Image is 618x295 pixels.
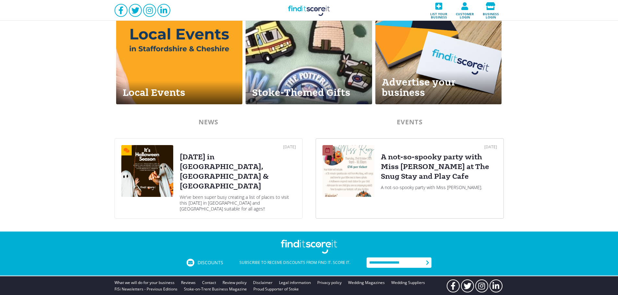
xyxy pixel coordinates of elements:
[253,279,273,286] a: Disclaimer
[480,10,502,19] span: Business login
[428,10,450,19] span: List your business
[381,185,497,190] div: A not-so-spooky party with Miss [PERSON_NAME].
[317,279,342,286] a: Privacy policy
[198,260,223,265] span: Discounts
[202,279,216,286] a: Contact
[115,286,177,292] a: FiSi Newsletters - Previous Editions
[180,152,296,191] div: [DATE] in [GEOGRAPHIC_DATA], [GEOGRAPHIC_DATA] & [GEOGRAPHIC_DATA]
[253,286,299,292] a: Proud Supporter of Stoke
[115,119,303,125] div: NEWS
[181,279,196,286] a: Reviews
[478,0,504,21] a: Business login
[223,279,247,286] a: Review policy
[426,0,452,21] a: List your business
[316,119,504,125] div: EVENTS
[115,138,303,219] a: [DATE][DATE] in [GEOGRAPHIC_DATA], [GEOGRAPHIC_DATA] & [GEOGRAPHIC_DATA]We’ve been super busy cre...
[452,0,478,21] a: Customer login
[381,145,497,149] div: [DATE]
[184,286,247,292] a: Stoke-on-Trent Business Magazine
[381,152,497,181] div: A not-so-spooky party with Miss [PERSON_NAME] at The Snug Stay and Play Cafe
[180,145,296,149] div: [DATE]
[180,194,296,212] div: We’ve been super busy creating a list of places to visit this [DATE] in [GEOGRAPHIC_DATA] and [GE...
[115,279,175,286] a: What we will do for your business
[391,279,425,286] a: Wedding Suppliers
[223,259,367,267] div: Subscribe to receive discounts from Find it. Score it.
[316,138,504,219] a: [DATE]A not-so-spooky party with Miss [PERSON_NAME] at The Snug Stay and Play CafeA not-so-spooky...
[116,81,243,104] div: Local Events
[375,71,502,104] div: Advertise your business
[279,279,311,286] a: Legal information
[246,81,372,104] div: Stoke-Themed Gifts
[348,279,385,286] a: Wedding Magazines
[454,10,476,19] span: Customer login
